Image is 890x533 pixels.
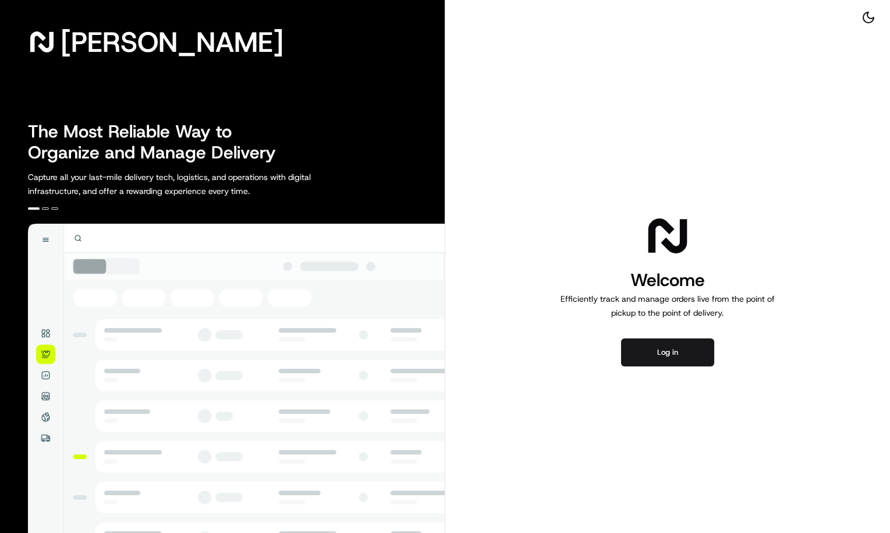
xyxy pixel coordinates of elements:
button: Log in [621,338,714,366]
p: Efficiently track and manage orders live from the point of pickup to the point of delivery. [556,292,779,320]
span: [PERSON_NAME] [61,30,283,54]
h1: Welcome [556,269,779,292]
p: Capture all your last-mile delivery tech, logistics, and operations with digital infrastructure, ... [28,170,363,198]
h2: The Most Reliable Way to Organize and Manage Delivery [28,121,289,163]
